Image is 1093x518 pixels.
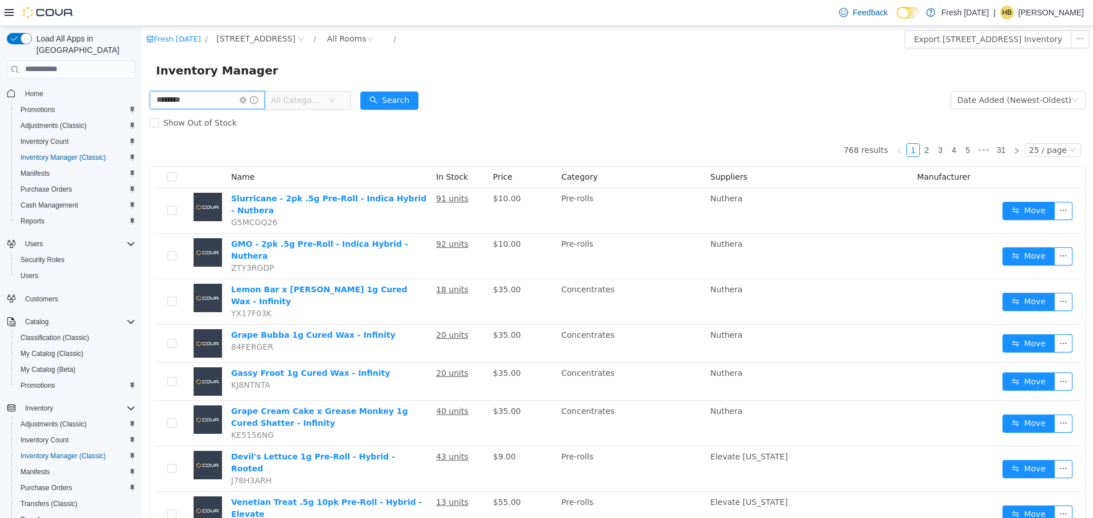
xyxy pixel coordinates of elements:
[20,467,50,476] span: Manifests
[20,237,135,251] span: Users
[20,105,55,114] span: Promotions
[778,117,791,131] li: 2
[89,304,253,313] a: Grape Bubba 1g Cured Wax - Infinity
[51,212,80,241] img: GMO - 2pk .5g Pre-Roll - Indica Hybrid - Nuthera placeholder
[11,150,140,165] button: Inventory Manager (Classic)
[1002,6,1012,19] span: HB
[351,471,379,480] span: $55.00
[16,214,49,228] a: Reports
[930,71,936,78] i: icon: down
[20,255,64,264] span: Security Roles
[414,253,564,299] td: Concentrates
[764,117,778,131] li: 1
[778,118,791,130] a: 2
[2,236,140,252] button: Users
[11,134,140,150] button: Inventory Count
[832,117,850,131] span: •••
[414,299,564,337] td: Concentrates
[51,470,80,499] img: Venetian Treat .5g 10pk Pre-Roll - Hybrid - Elevate placeholder
[16,198,135,212] span: Cash Management
[20,420,87,429] span: Adjustments (Classic)
[568,342,601,351] span: Nuthera
[89,380,266,401] a: Grape Cream Cake x Grease Monkey 1g Cured Shatter - Infinity
[16,379,60,392] a: Promotions
[791,117,805,131] li: 3
[16,135,135,148] span: Inventory Count
[414,375,564,420] td: Concentrates
[16,433,135,447] span: Inventory Count
[16,465,135,479] span: Manifests
[51,341,80,370] img: Gassy Froot 1g Cured Wax - Infinity placeholder
[16,379,135,392] span: Promotions
[912,221,930,239] button: icon: ellipsis
[16,417,135,431] span: Adjustments (Classic)
[792,118,804,130] a: 3
[754,121,761,128] i: icon: left
[108,70,116,78] i: icon: info-circle
[16,347,88,360] a: My Catalog (Classic)
[16,119,135,132] span: Adjustments (Classic)
[750,117,764,131] li: Previous Page
[16,497,82,511] a: Transfers (Classic)
[16,167,135,180] span: Manifests
[11,118,140,134] button: Adjustments (Classic)
[294,213,326,222] u: 92 units
[20,381,55,390] span: Promotions
[20,315,135,329] span: Catalog
[851,118,867,130] a: 31
[20,185,72,194] span: Purchase Orders
[11,416,140,432] button: Adjustments (Classic)
[17,92,99,101] span: Show Out of Stock
[11,330,140,346] button: Classification (Classic)
[20,483,72,492] span: Purchase Orders
[89,342,248,351] a: Gassy Froot 1g Cured Wax - Infinity
[351,380,379,389] span: $35.00
[11,448,140,464] button: Inventory Manager (Classic)
[897,7,921,19] input: Dark Mode
[32,33,135,56] span: Load All Apps in [GEOGRAPHIC_DATA]
[4,9,11,16] i: icon: shop
[805,117,819,131] li: 4
[20,401,135,415] span: Inventory
[4,9,59,17] a: icon: shopFresh [DATE]
[51,425,80,453] img: Devil's Lettuce 1g Pre-Roll - Hybrid - Rooted placeholder
[51,258,80,286] img: Lemon Bar x Savage Hulk 1g Cured Wax - Infinity placeholder
[25,295,58,304] span: Customers
[765,118,777,130] a: 1
[89,450,129,459] span: J78H3ARH
[16,198,83,212] a: Cash Management
[20,401,57,415] button: Inventory
[1000,6,1014,19] div: Harley Bialczyk
[860,479,913,498] button: icon: swapMove
[89,213,266,234] a: GMO - 2pk .5g Pre-Roll - Indica Hybrid - Nuthera
[568,426,646,435] span: Elevate [US_STATE]
[89,426,253,447] a: Devil's Lettuce 1g Pre-Roll - Hybrid - Rooted
[832,117,850,131] li: Next 5 Pages
[414,466,564,511] td: Pre-rolls
[16,449,110,463] a: Inventory Manager (Classic)
[16,214,135,228] span: Reports
[16,347,135,360] span: My Catalog (Classic)
[2,85,140,102] button: Home
[16,253,69,267] a: Security Roles
[2,400,140,416] button: Inventory
[51,167,80,195] img: Slurricane - 2pk .5g Pre-Roll - Indica Hybrid - Nuthera placeholder
[20,365,76,374] span: My Catalog (Beta)
[351,168,379,177] span: $10.00
[11,252,140,268] button: Security Roles
[11,346,140,362] button: My Catalog (Classic)
[11,197,140,213] button: Cash Management
[294,426,326,435] u: 43 units
[11,181,140,197] button: Purchase Orders
[815,65,929,82] div: Date Added (Newest-Oldest)
[11,496,140,512] button: Transfers (Classic)
[20,137,69,146] span: Inventory Count
[912,388,930,407] button: icon: ellipsis
[20,153,106,162] span: Inventory Manager (Classic)
[568,168,601,177] span: Nuthera
[20,237,47,251] button: Users
[850,117,868,131] li: 31
[16,269,135,283] span: Users
[568,259,601,268] span: Nuthera
[25,239,43,248] span: Users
